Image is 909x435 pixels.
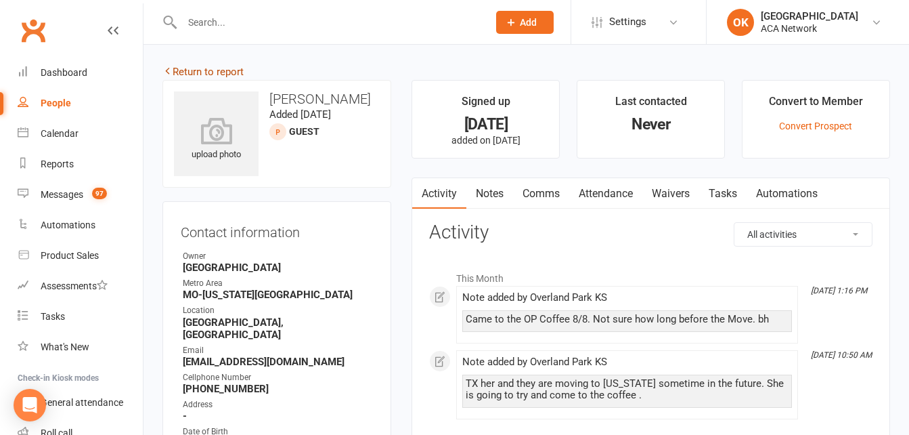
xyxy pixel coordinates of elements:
[183,371,373,384] div: Cellphone Number
[811,350,872,360] i: [DATE] 10:50 AM
[41,98,71,108] div: People
[466,378,789,401] div: TX her and they are moving to [US_STATE] sometime in the future. She is going to try and come to ...
[811,286,867,295] i: [DATE] 1:16 PM
[18,210,143,241] a: Automations
[18,149,143,180] a: Reports
[269,108,331,121] time: Added [DATE]
[183,383,373,395] strong: [PHONE_NUMBER]
[183,262,373,274] strong: [GEOGRAPHIC_DATA]
[41,67,87,78] div: Dashboard
[18,180,143,210] a: Messages 97
[747,178,827,209] a: Automations
[41,281,108,291] div: Assessments
[18,58,143,88] a: Dashboard
[183,344,373,357] div: Email
[18,302,143,332] a: Tasks
[590,117,712,131] div: Never
[727,9,754,36] div: OK
[41,311,65,322] div: Tasks
[424,117,547,131] div: [DATE]
[429,264,872,286] li: This Month
[699,178,747,209] a: Tasks
[183,304,373,317] div: Location
[18,241,143,271] a: Product Sales
[178,13,479,32] input: Search...
[174,91,380,106] h3: [PERSON_NAME]
[18,332,143,362] a: What's New
[41,128,79,139] div: Calendar
[183,410,373,422] strong: -
[462,292,792,304] div: Note added by Overland Park KS
[466,314,789,325] div: Came to the OP Coffee 8/8. Not sure how long before the Move. bh
[16,14,50,47] a: Clubworx
[41,397,123,408] div: General attendance
[18,388,143,418] a: General attendance kiosk mode
[183,250,373,263] div: Owner
[41,159,74,169] div: Reports
[520,17,537,28] span: Add
[18,271,143,302] a: Assessments
[41,189,83,200] div: Messages
[779,121,852,131] a: Convert Prospect
[18,119,143,149] a: Calendar
[289,126,319,137] span: Guest
[769,93,863,117] div: Convert to Member
[183,289,373,301] strong: MO-[US_STATE][GEOGRAPHIC_DATA]
[183,277,373,290] div: Metro Area
[92,188,107,199] span: 97
[466,178,513,209] a: Notes
[513,178,569,209] a: Comms
[174,117,259,162] div: upload photo
[41,250,99,261] div: Product Sales
[462,93,510,117] div: Signed up
[183,356,373,368] strong: [EMAIL_ADDRESS][DOMAIN_NAME]
[462,356,792,368] div: Note added by Overland Park KS
[761,10,858,22] div: [GEOGRAPHIC_DATA]
[41,341,89,352] div: What's New
[183,316,373,341] strong: [GEOGRAPHIC_DATA], [GEOGRAPHIC_DATA]
[412,178,466,209] a: Activity
[181,220,373,240] h3: Contact information
[162,66,244,78] a: Return to report
[569,178,642,209] a: Attendance
[496,11,554,34] button: Add
[18,88,143,119] a: People
[615,93,687,117] div: Last contacted
[424,135,547,146] p: added on [DATE]
[429,222,872,243] h3: Activity
[41,220,95,230] div: Automations
[183,398,373,411] div: Address
[14,389,46,421] div: Open Intercom Messenger
[761,22,858,35] div: ACA Network
[642,178,699,209] a: Waivers
[609,7,646,37] span: Settings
